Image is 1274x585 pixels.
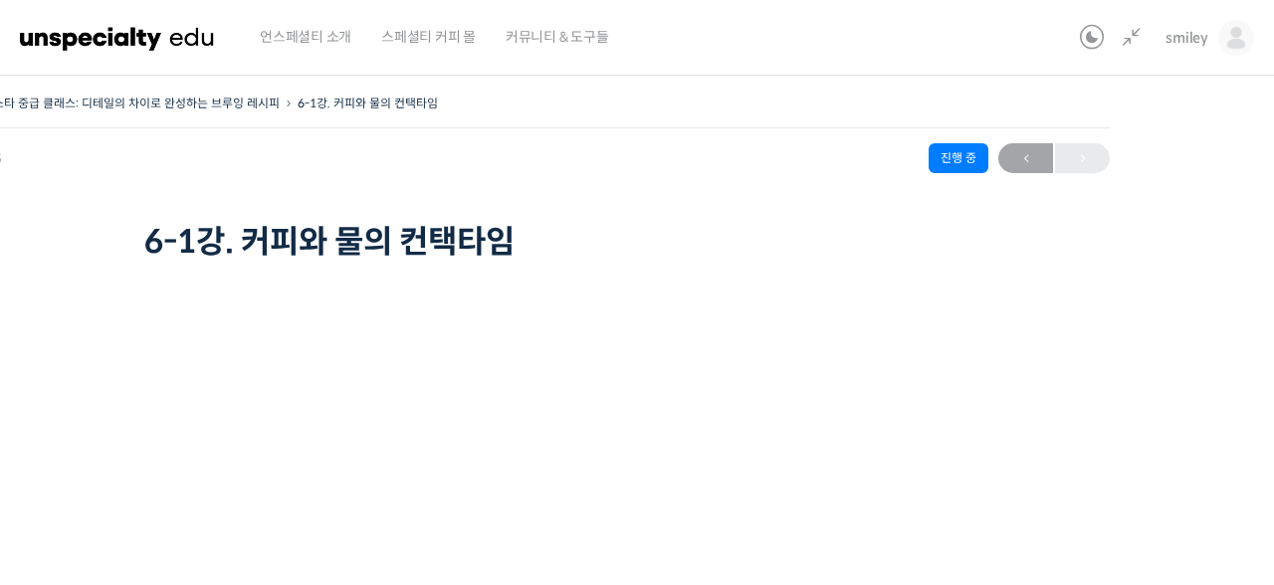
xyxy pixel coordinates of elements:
a: ←이전 [998,143,1053,173]
span: smiley [1166,29,1208,47]
span: ← [998,145,1053,172]
div: 진행 중 [929,143,988,173]
h1: 6-1강. 커피와 물의 컨택타임 [144,223,901,261]
a: 6-1강. 커피와 물의 컨택타임 [298,96,438,110]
